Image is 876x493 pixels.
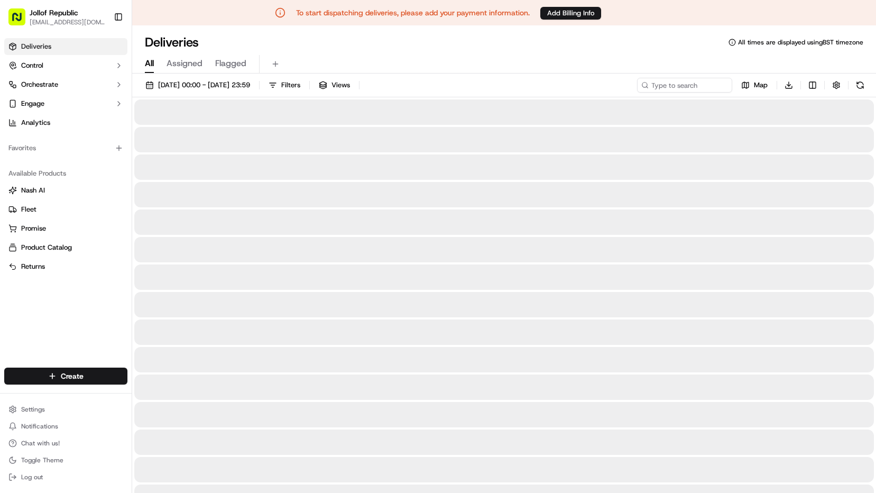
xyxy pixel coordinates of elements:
button: Views [314,78,355,93]
button: Add Billing Info [540,7,601,20]
span: Returns [21,262,45,271]
span: Deliveries [21,42,51,51]
button: Control [4,57,127,74]
span: Toggle Theme [21,456,63,464]
button: Settings [4,402,127,417]
a: Add Billing Info [540,6,601,20]
span: Promise [21,224,46,233]
p: To start dispatching deliveries, please add your payment information. [296,7,530,18]
a: Fleet [8,205,123,214]
a: Deliveries [4,38,127,55]
a: Analytics [4,114,127,131]
a: Product Catalog [8,243,123,252]
span: Views [331,80,350,90]
button: Create [4,368,127,385]
button: Product Catalog [4,239,127,256]
button: Notifications [4,419,127,434]
span: Filters [281,80,300,90]
a: Returns [8,262,123,271]
span: Create [61,371,84,381]
button: Nash AI [4,182,127,199]
span: Chat with us! [21,439,60,448]
span: Nash AI [21,186,45,195]
span: Map [754,80,768,90]
span: Control [21,61,43,70]
button: [EMAIL_ADDRESS][DOMAIN_NAME] [30,18,105,26]
button: Chat with us! [4,436,127,451]
div: Available Products [4,165,127,182]
button: Returns [4,258,127,275]
button: Engage [4,95,127,112]
span: All [145,57,154,70]
span: Settings [21,405,45,414]
button: Filters [264,78,305,93]
span: Orchestrate [21,80,58,89]
button: Jollof Republic[EMAIL_ADDRESS][DOMAIN_NAME] [4,4,109,30]
h1: Deliveries [145,34,199,51]
span: Log out [21,473,43,481]
button: Log out [4,470,127,485]
input: Type to search [637,78,732,93]
button: Fleet [4,201,127,218]
a: Nash AI [8,186,123,195]
span: Product Catalog [21,243,72,252]
button: Promise [4,220,127,237]
div: Favorites [4,140,127,157]
span: Notifications [21,422,58,431]
button: Toggle Theme [4,453,127,468]
button: Orchestrate [4,76,127,93]
button: Map [736,78,772,93]
span: Fleet [21,205,36,214]
span: Engage [21,99,44,108]
span: Assigned [167,57,202,70]
button: Jollof Republic [30,7,78,18]
span: All times are displayed using BST timezone [738,38,863,47]
button: Refresh [853,78,868,93]
a: Promise [8,224,123,233]
span: Flagged [215,57,246,70]
button: [DATE] 00:00 - [DATE] 23:59 [141,78,255,93]
span: Analytics [21,118,50,127]
span: [DATE] 00:00 - [DATE] 23:59 [158,80,250,90]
